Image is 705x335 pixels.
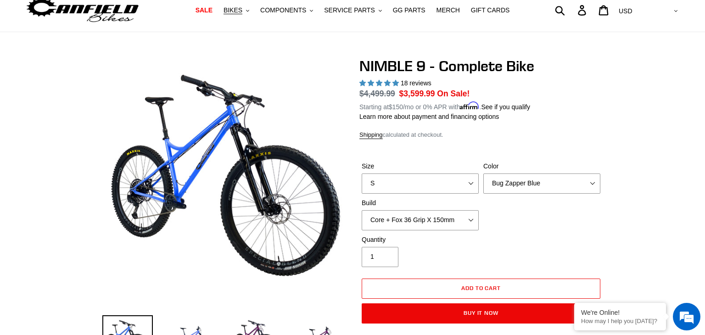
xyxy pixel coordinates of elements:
[483,162,600,171] label: Color
[393,6,425,14] span: GG PARTS
[191,4,217,17] a: SALE
[362,279,600,299] button: Add to cart
[471,6,510,14] span: GIFT CARDS
[359,100,530,112] p: Starting at /mo or 0% APR with .
[436,6,460,14] span: MERCH
[10,50,24,64] div: Navigation go back
[196,6,213,14] span: SALE
[581,309,659,316] div: We're Online!
[432,4,464,17] a: MERCH
[359,131,383,139] a: Shipping
[388,4,430,17] a: GG PARTS
[437,88,470,100] span: On Sale!
[401,79,431,87] span: 18 reviews
[219,4,254,17] button: BIKES
[62,51,168,63] div: Chat with us now
[460,102,479,110] span: Affirm
[256,4,318,17] button: COMPONENTS
[359,89,395,98] s: $4,499.99
[260,6,306,14] span: COMPONENTS
[224,6,242,14] span: BIKES
[362,303,600,324] button: Buy it now
[461,285,501,291] span: Add to cart
[359,79,401,87] span: 4.89 stars
[362,198,479,208] label: Build
[319,4,386,17] button: SERVICE PARTS
[359,113,499,120] a: Learn more about payment and financing options
[324,6,375,14] span: SERVICE PARTS
[466,4,515,17] a: GIFT CARDS
[581,318,659,324] p: How may I help you today?
[481,103,530,111] a: See if you qualify - Learn more about Affirm Financing (opens in modal)
[29,46,52,69] img: d_696896380_company_1647369064580_696896380
[359,130,603,140] div: calculated at checkout.
[362,162,479,171] label: Size
[362,235,479,245] label: Quantity
[5,231,175,263] textarea: Type your message and hit 'Enter'
[359,57,603,75] h1: NIMBLE 9 - Complete Bike
[389,103,403,111] span: $150
[399,89,435,98] span: $3,599.99
[151,5,173,27] div: Minimize live chat window
[53,106,127,199] span: We're online!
